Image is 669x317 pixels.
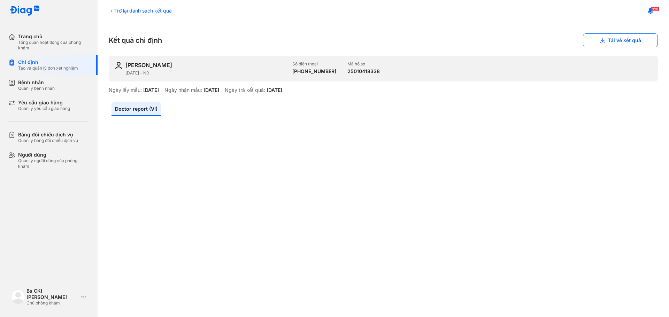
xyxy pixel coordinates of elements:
div: [PERSON_NAME] [125,61,172,69]
div: Ngày trả kết quả: [225,87,265,93]
div: Tổng quan hoạt động của phòng khám [18,40,89,51]
div: [DATE] [143,87,159,93]
div: Quản lý người dùng của phòng khám [18,158,89,169]
div: [PHONE_NUMBER] [292,68,336,74]
img: logo [10,6,40,16]
div: Ngày lấy mẫu: [109,87,142,93]
div: Bảng đối chiếu dịch vụ [18,132,78,138]
div: [DATE] [267,87,282,93]
div: Trở lại danh sách kết quả [109,7,172,14]
div: Quản lý bảng đối chiếu dịch vụ [18,138,78,143]
div: Chủ phòng khám [26,300,79,306]
img: logo [11,290,25,304]
div: Kết quả chỉ định [109,33,658,47]
div: Mã hồ sơ [347,61,380,67]
button: Tải về kết quả [583,33,658,47]
div: Bệnh nhân [18,79,55,86]
a: Doctor report (VI) [111,102,161,116]
div: [DATE] [203,87,219,93]
div: Yêu cầu giao hàng [18,100,70,106]
img: user-icon [114,61,123,70]
div: Ngày nhận mẫu: [164,87,202,93]
span: 328 [651,7,659,11]
div: Quản lý yêu cầu giao hàng [18,106,70,111]
div: Người dùng [18,152,89,158]
div: [DATE] - Nữ [125,70,287,76]
div: Số điện thoại [292,61,336,67]
div: Trang chủ [18,33,89,40]
div: 25010418338 [347,68,380,74]
div: Chỉ định [18,59,78,65]
div: Quản lý bệnh nhân [18,86,55,91]
div: Bs CKI [PERSON_NAME] [26,288,79,300]
div: Tạo và quản lý đơn xét nghiệm [18,65,78,71]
